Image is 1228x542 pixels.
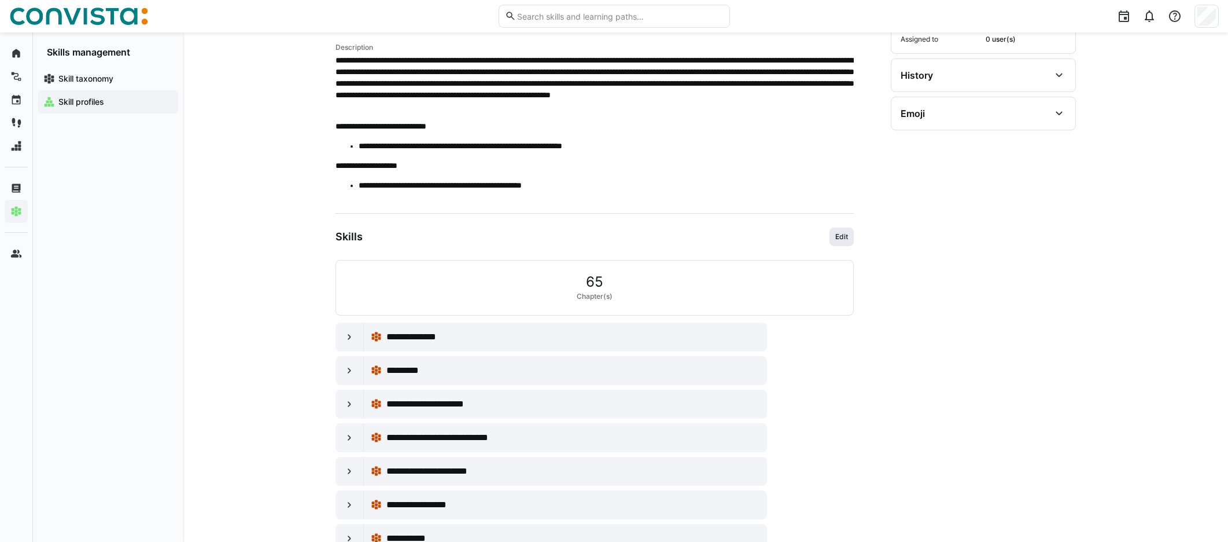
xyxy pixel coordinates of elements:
h4: Description [335,43,854,52]
div: Emoji [901,108,925,119]
div: History [901,69,933,81]
button: Edit [829,228,854,246]
span: Chapter(s) [577,292,613,301]
span: Assigned to [901,35,981,44]
span: 0 user(s) [986,35,1066,44]
span: Edit [834,232,849,241]
span: 65 [586,274,603,290]
input: Search skills and learning paths… [516,11,723,21]
h3: Skills [335,230,363,243]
